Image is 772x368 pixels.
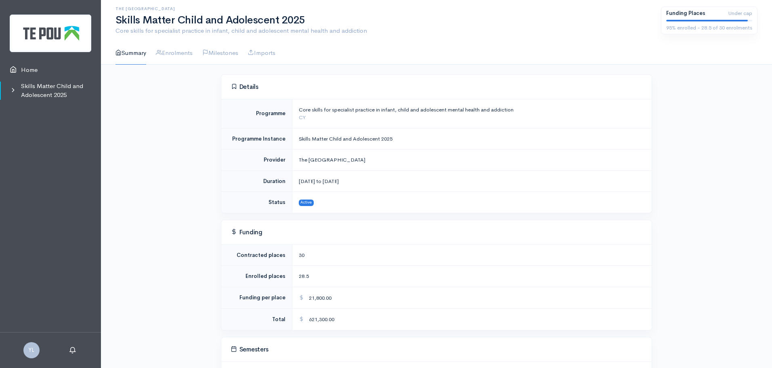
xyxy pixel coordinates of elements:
td: Total [221,309,292,330]
td: [DATE] to [DATE] [292,170,652,192]
b: Funding Places [666,10,705,17]
h6: The [GEOGRAPHIC_DATA] [115,6,651,11]
td: Provider [221,149,292,171]
td: 30 [292,244,652,266]
span: YL [23,342,40,358]
a: Imports [248,42,275,65]
td: Programme [221,99,292,128]
td: Status [221,192,292,213]
td: Skills Matter Child and Adolescent 2025 [292,128,652,149]
p: Core skills for specialist practice in infant, child and adolescent mental health and addiction [115,26,651,36]
td: Enrolled places [221,266,292,287]
div: 95% enrolled - 28.5 of 30 enrolments [666,24,752,32]
td: 21,800.00 [292,287,652,309]
a: Enrolments [156,42,193,65]
h4: Semesters [231,346,642,353]
a: Milestones [202,42,238,65]
td: Funding per place [221,287,292,309]
td: Programme Instance [221,128,292,149]
td: Core skills for specialist practice in infant, child and adolescent mental health and addiction [292,99,652,128]
div: CY [299,114,642,122]
img: Te Pou [10,15,91,52]
h4: Funding [231,229,642,236]
td: 28.5 [292,266,652,287]
span: Under cap [728,9,752,17]
h4: Details [231,83,642,90]
td: The [GEOGRAPHIC_DATA] [292,149,652,171]
td: 621,300.00 [292,309,652,330]
a: YL [23,346,40,353]
span: Active [299,200,314,206]
td: Contracted places [221,244,292,266]
td: Duration [221,170,292,192]
h1: Skills Matter Child and Adolescent 2025 [115,15,651,26]
a: Summary [115,42,146,65]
